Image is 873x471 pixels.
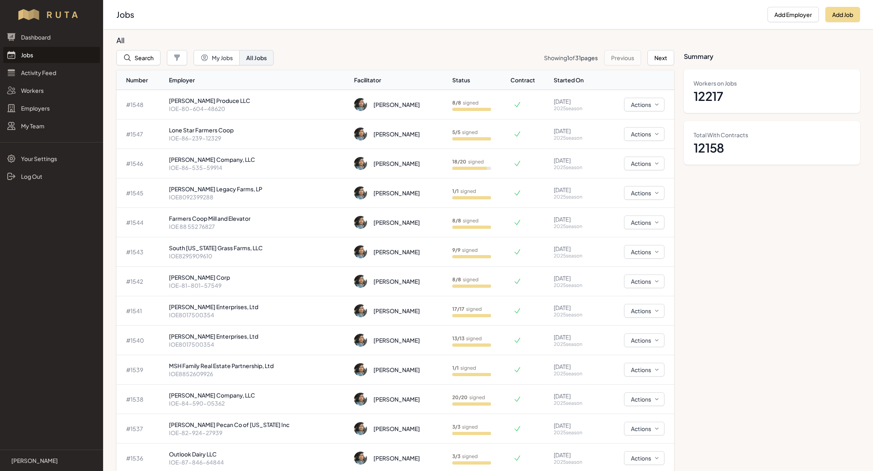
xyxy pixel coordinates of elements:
[351,70,449,90] th: Facilitator
[624,186,664,200] button: Actions
[169,281,348,289] p: IOE-81-801-57549
[452,276,461,283] b: 8 / 8
[624,451,664,465] button: Actions
[554,429,597,436] p: 2025 season
[169,429,348,437] p: IOE-82-924-27939
[554,282,597,289] p: 2025 season
[694,79,850,87] dt: Workers on Jobs
[169,273,348,281] p: [PERSON_NAME] Corp
[169,332,348,340] p: [PERSON_NAME] Enterprises, Ltd
[116,50,160,65] button: Search
[554,156,597,164] p: [DATE]
[169,421,348,429] p: [PERSON_NAME] Pecan Co of [US_STATE] Inc
[452,218,461,224] b: 8 / 8
[116,9,761,20] h2: Jobs
[116,385,166,414] td: # 1538
[624,392,664,406] button: Actions
[510,70,550,90] th: Contract
[373,130,420,138] div: [PERSON_NAME]
[373,307,420,315] div: [PERSON_NAME]
[11,456,58,465] p: [PERSON_NAME]
[567,54,569,61] span: 1
[544,54,598,62] p: Showing of
[452,453,460,459] b: 3 / 3
[169,126,348,134] p: Lone Star Farmers Coop
[169,311,348,319] p: IOE8017500354
[554,451,597,459] p: [DATE]
[554,333,597,341] p: [DATE]
[452,159,484,165] p: signed
[169,155,348,163] p: [PERSON_NAME] Company, LLC
[550,70,600,90] th: Started On
[684,36,860,61] h3: Summary
[554,253,597,259] p: 2025 season
[554,274,597,282] p: [DATE]
[624,127,664,141] button: Actions
[169,244,348,252] p: South [US_STATE] Grass Farms, LLC
[624,333,664,347] button: Actions
[169,340,348,348] p: IOE8017500354
[169,163,348,172] p: IOE-86-535-59914
[624,422,664,435] button: Actions
[373,395,420,403] div: [PERSON_NAME]
[554,421,597,429] p: [DATE]
[169,391,348,399] p: [PERSON_NAME] Company, LLC
[169,303,348,311] p: [PERSON_NAME] Enterprises, Ltd
[544,50,674,65] nav: Pagination
[554,362,597,371] p: [DATE]
[3,100,100,116] a: Employers
[169,450,348,458] p: Outlook Dairy LLC
[554,97,597,105] p: [DATE]
[452,159,466,165] b: 18 / 20
[452,129,478,136] p: signed
[624,98,664,111] button: Actions
[116,70,166,90] th: Number
[575,54,598,61] span: 31 pages
[452,218,479,224] p: signed
[17,8,86,21] img: Workflow
[554,215,597,223] p: [DATE]
[452,100,479,106] p: signed
[694,89,850,103] dd: 12217
[116,237,166,267] td: # 1543
[166,70,351,90] th: Employer
[452,424,460,430] b: 3 / 3
[768,7,819,22] button: Add Employer
[239,50,274,65] button: All Jobs
[624,274,664,288] button: Actions
[373,454,420,462] div: [PERSON_NAME]
[116,36,668,45] h3: All
[3,29,100,45] a: Dashboard
[373,159,420,167] div: [PERSON_NAME]
[116,355,166,385] td: # 1539
[169,134,348,142] p: IOE-86-239-12329
[169,362,348,370] p: MSH Family Real Estate Partnership, Ltd
[373,366,420,374] div: [PERSON_NAME]
[169,105,348,113] p: IOE-80-604-48620
[116,326,166,355] td: # 1540
[169,193,348,201] p: IOE8092399288
[554,223,597,230] p: 2025 season
[169,214,348,222] p: Farmers Coop Mill and Elevator
[647,50,674,65] button: Next
[452,365,476,371] p: signed
[452,424,478,430] p: signed
[452,365,459,371] b: 1 / 1
[554,127,597,135] p: [DATE]
[3,118,100,134] a: My Team
[169,185,348,193] p: [PERSON_NAME] Legacy Farms, LP
[373,336,420,344] div: [PERSON_NAME]
[116,414,166,444] td: # 1537
[169,370,348,378] p: IOE8852609926
[3,47,100,63] a: Jobs
[116,90,166,119] td: # 1548
[452,306,482,312] p: signed
[624,216,664,229] button: Actions
[554,400,597,406] p: 2025 season
[6,456,97,465] a: [PERSON_NAME]
[169,96,348,105] p: [PERSON_NAME] Produce LLC
[452,100,461,106] b: 8 / 8
[169,399,348,407] p: IOE-84-590-05362
[694,140,850,155] dd: 12158
[624,157,664,170] button: Actions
